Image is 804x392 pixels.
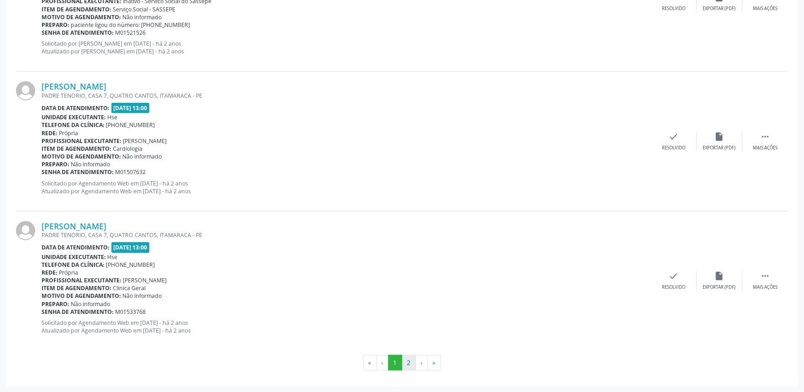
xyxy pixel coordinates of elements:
[123,276,167,284] span: [PERSON_NAME]
[42,284,111,292] b: Item de agendamento:
[42,92,651,100] div: PADRE TENORIO, CASA 7, QUATRO CANTOS, ITAMARACA - PE
[42,300,69,308] b: Preparo:
[16,221,35,240] img: img
[42,261,105,269] b: Telefone da clínica:
[669,132,679,142] i: check
[669,271,679,281] i: check
[42,13,121,21] b: Motivo de agendamento:
[42,168,114,176] b: Senha de atendimento:
[71,21,190,29] span: paciente ligou do número: [PHONE_NUMBER]
[42,244,110,251] b: Data de atendimento:
[113,284,146,292] span: Clinica Geral
[59,129,79,137] span: Própria
[71,160,110,168] span: Não informado
[760,271,770,281] i: 
[715,271,725,281] i: insert_drive_file
[42,113,106,121] b: Unidade executante:
[753,145,778,151] div: Mais ações
[42,308,114,316] b: Senha de atendimento:
[42,137,121,145] b: Profissional executante:
[42,292,121,300] b: Motivo de agendamento:
[42,21,69,29] b: Preparo:
[108,113,118,121] span: Hse
[42,221,106,231] a: [PERSON_NAME]
[42,160,69,168] b: Preparo:
[123,292,162,300] span: Não informado
[123,13,162,21] span: Não informado
[715,132,725,142] i: insert_drive_file
[662,5,685,12] div: Resolvido
[42,145,111,153] b: Item de agendamento:
[116,29,146,37] span: M01521526
[42,5,111,13] b: Item de agendamento:
[402,355,416,371] button: Go to page 2
[42,269,58,276] b: Rede:
[106,121,155,129] span: [PHONE_NUMBER]
[71,300,110,308] span: Não informado
[42,276,121,284] b: Profissional executante:
[42,104,110,112] b: Data de atendimento:
[42,81,106,91] a: [PERSON_NAME]
[116,308,146,316] span: M01533768
[42,40,651,55] p: Solicitado por [PERSON_NAME] em [DATE] - há 2 anos Atualizado por [PERSON_NAME] em [DATE] - há 2 ...
[42,253,106,261] b: Unidade executante:
[113,145,143,153] span: Cardiologia
[42,180,651,195] p: Solicitado por Agendamento Web em [DATE] - há 2 anos Atualizado por Agendamento Web em [DATE] - h...
[42,29,114,37] b: Senha de atendimento:
[662,145,685,151] div: Resolvido
[42,129,58,137] b: Rede:
[108,253,118,261] span: Hse
[388,355,402,371] button: Go to page 1
[415,355,428,371] button: Go to next page
[703,145,736,151] div: Exportar (PDF)
[42,153,121,160] b: Motivo de agendamento:
[116,168,146,176] span: M01507632
[16,355,788,371] ul: Pagination
[703,284,736,291] div: Exportar (PDF)
[123,153,162,160] span: Não informado
[760,132,770,142] i: 
[111,242,150,253] span: [DATE] 13:00
[42,319,651,334] p: Solicitado por Agendamento Web em [DATE] - há 2 anos Atualizado por Agendamento Web em [DATE] - h...
[16,81,35,101] img: img
[42,121,105,129] b: Telefone da clínica:
[113,5,176,13] span: Serviço Social - SASSEPE
[427,355,441,371] button: Go to last page
[42,231,651,239] div: PADRE TENORIO, CASA 7, QUATRO CANTOS, ITAMARACA - PE
[123,137,167,145] span: [PERSON_NAME]
[753,5,778,12] div: Mais ações
[703,5,736,12] div: Exportar (PDF)
[753,284,778,291] div: Mais ações
[662,284,685,291] div: Resolvido
[59,269,79,276] span: Própria
[106,261,155,269] span: [PHONE_NUMBER]
[111,103,150,113] span: [DATE] 13:00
